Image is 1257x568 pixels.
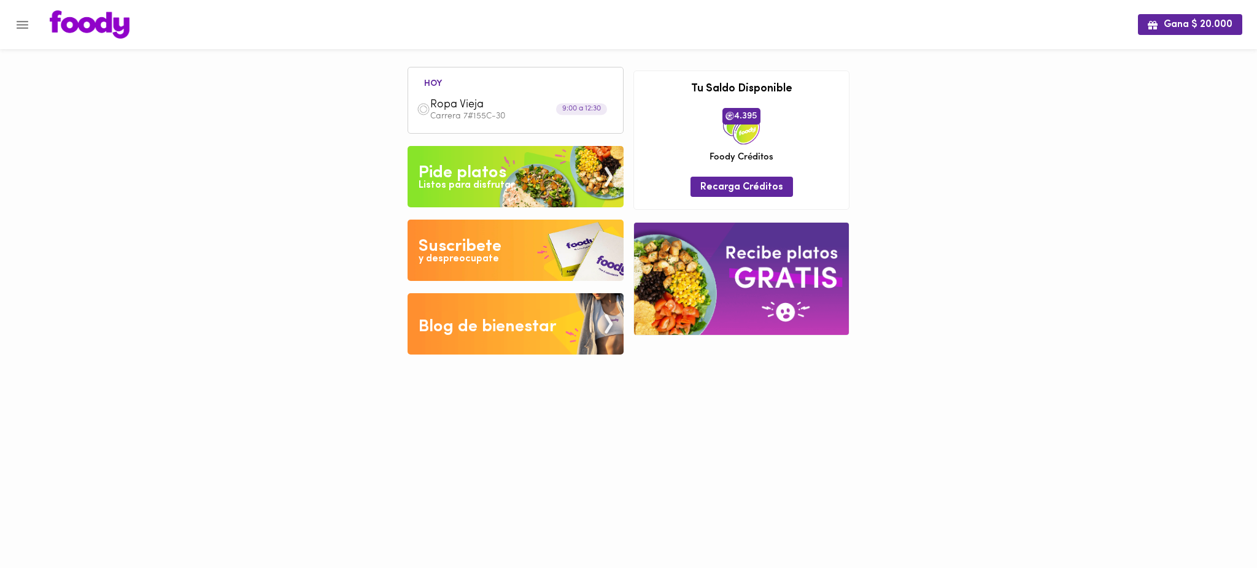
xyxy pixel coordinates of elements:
[419,252,499,266] div: y despreocupate
[419,234,501,259] div: Suscribete
[50,10,130,39] img: logo.png
[722,108,760,124] span: 4.395
[634,223,849,335] img: referral-banner.png
[1186,497,1245,556] iframe: Messagebird Livechat Widget
[556,104,607,115] div: 9:00 a 12:30
[7,10,37,40] button: Menu
[430,112,614,121] p: Carrera 7#155C-30
[419,315,557,339] div: Blog de bienestar
[690,177,793,197] button: Recarga Créditos
[723,108,760,145] img: credits-package.png
[408,146,624,207] img: Pide un Platos
[710,151,773,164] span: Foody Créditos
[1138,14,1242,34] button: Gana $ 20.000
[414,77,452,88] li: hoy
[419,161,506,185] div: Pide platos
[408,220,624,281] img: Disfruta bajar de peso
[643,83,840,96] h3: Tu Saldo Disponible
[408,293,624,355] img: Blog de bienestar
[725,112,734,120] img: foody-creditos.png
[430,98,571,112] span: Ropa Vieja
[1148,19,1232,31] span: Gana $ 20.000
[419,178,514,193] div: Listos para disfrutar
[700,182,783,193] span: Recarga Créditos
[417,102,430,116] img: dish.png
